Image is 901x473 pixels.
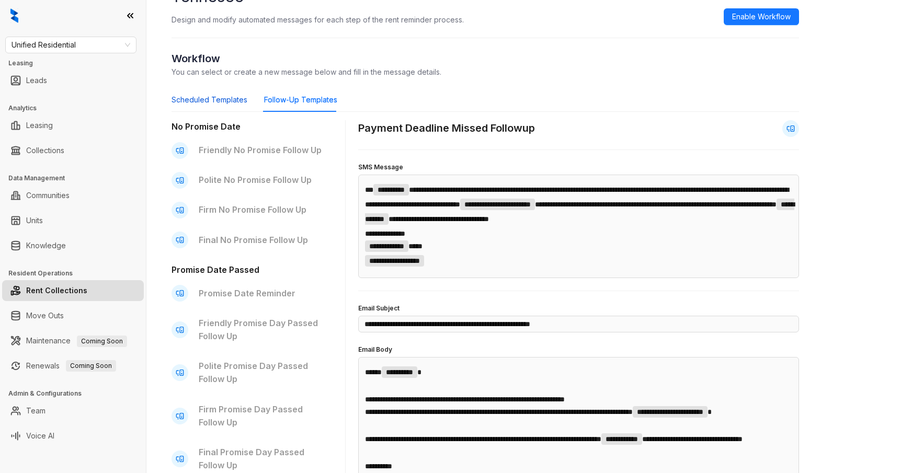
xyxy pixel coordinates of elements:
[8,174,146,183] h3: Data Management
[26,210,43,231] a: Units
[26,140,64,161] a: Collections
[199,203,322,216] p: Firm No Promise Follow Up
[199,446,322,472] p: Final Promise Day Passed Follow Up
[172,51,799,66] h2: Workflow
[8,389,146,398] h3: Admin & Configurations
[199,144,322,157] p: Friendly No Promise Follow Up
[2,280,144,301] li: Rent Collections
[2,115,144,136] li: Leasing
[358,345,799,355] h4: Email Body
[8,103,146,113] h3: Analytics
[26,425,54,446] a: Voice AI
[26,70,47,91] a: Leads
[26,400,45,421] a: Team
[172,94,247,106] div: Scheduled Templates
[26,280,87,301] a: Rent Collections
[199,360,322,386] p: Polite Promise Day Passed Follow Up
[199,317,322,343] p: Friendly Promise Day Passed Follow Up
[358,163,799,172] h4: SMS Message
[2,330,144,351] li: Maintenance
[8,269,146,278] h3: Resident Operations
[77,336,127,347] span: Coming Soon
[199,287,322,300] p: Promise Date Reminder
[172,14,464,25] p: Design and modify automated messages for each step of the rent reminder process.
[2,400,144,421] li: Team
[2,185,144,206] li: Communities
[199,174,322,187] p: Polite No Promise Follow Up
[2,70,144,91] li: Leads
[724,8,799,25] button: Enable Workflow
[66,360,116,372] span: Coming Soon
[358,120,535,136] h2: Payment Deadline Missed Followup
[10,8,18,23] img: logo
[199,234,322,247] p: Final No Promise Follow Up
[2,210,144,231] li: Units
[358,304,799,314] h4: Email Subject
[264,94,337,106] div: Follow-Up Templates
[2,425,144,446] li: Voice AI
[732,11,791,22] span: Enable Workflow
[26,355,116,376] a: RenewalsComing Soon
[2,305,144,326] li: Move Outs
[172,66,799,77] p: You can select or create a new message below and fill in the message details.
[2,355,144,376] li: Renewals
[2,235,144,256] li: Knowledge
[26,305,64,326] a: Move Outs
[172,263,328,276] h3: Promise Date Passed
[26,235,66,256] a: Knowledge
[172,120,328,133] h3: No Promise Date
[26,185,70,206] a: Communities
[199,403,322,429] p: Firm Promise Day Passed Follow Up
[26,115,53,136] a: Leasing
[8,59,146,68] h3: Leasing
[2,140,144,161] li: Collections
[12,37,130,53] span: Unified Residential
